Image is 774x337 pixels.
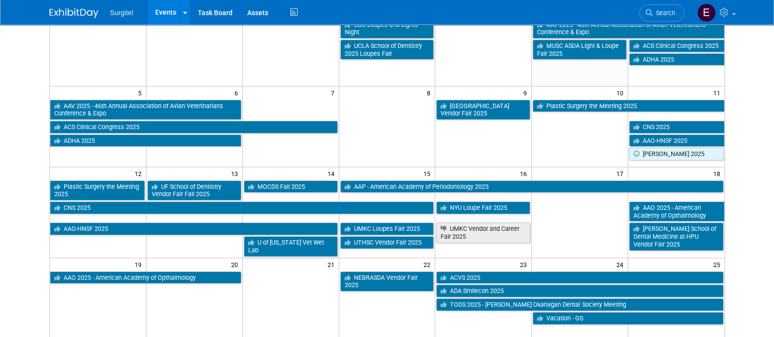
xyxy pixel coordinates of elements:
[629,135,724,147] a: AAO-HNSF 2025
[436,202,530,214] a: NYU Loupe Fair 2025
[340,271,434,292] a: NEBRASDA Vendor Fair 2025
[629,148,723,160] a: [PERSON_NAME] 2025
[436,223,530,243] a: UMKC Vendor and Career Fair 2025
[327,258,339,270] span: 21
[110,9,133,17] span: Surgitel
[653,9,675,17] span: Search
[244,236,338,256] a: U of [US_STATE] Vet Wet Lab
[50,202,434,214] a: CNS 2025
[340,40,434,60] a: UCLA School of Dentistry 2025 Loupes Fair
[629,121,724,134] a: CNS 2025
[234,87,242,99] span: 6
[436,285,723,297] a: ADA Smilecon 2025
[340,180,724,193] a: AAP - American Academy of Periodontology 2025
[50,180,145,201] a: Plastic Surgery the Meeting 2025
[327,167,339,180] span: 14
[519,258,531,270] span: 23
[436,271,723,284] a: ACVS 2025
[230,167,242,180] span: 13
[639,4,684,22] a: Search
[519,167,531,180] span: 16
[230,258,242,270] span: 20
[50,223,338,235] a: AAO-HNSF 2025
[436,298,723,311] a: TODS 2025 - [PERSON_NAME] Okanagan Dental Society Meeting
[533,100,724,112] a: Plastic Surgery the Meeting 2025
[50,135,241,147] a: ADHA 2025
[697,3,716,22] img: Event Coordinator
[137,87,146,99] span: 5
[533,19,724,39] a: AAV 2025 - 46th Annual Association of Avian Veterinarians Conference & Expo
[426,87,435,99] span: 8
[134,167,146,180] span: 12
[712,258,725,270] span: 25
[615,87,628,99] span: 10
[340,236,434,249] a: UTHSC Vendor Fair 2025
[50,121,338,134] a: ACS Clinical Congress 2025
[147,180,241,201] a: UF School of Dentistry Vendor Fair Fall 2025
[629,40,724,52] a: ACS Clinical Congress 2025
[50,100,241,120] a: AAV 2025 - 46th Annual Association of Avian Veterinarians Conference & Expo
[330,87,339,99] span: 7
[615,258,628,270] span: 24
[533,312,723,325] a: Vacation - GS
[436,100,530,120] a: [GEOGRAPHIC_DATA] Vendor Fair 2025
[134,258,146,270] span: 19
[629,53,724,66] a: ADHA 2025
[49,8,98,18] img: ExhibitDay
[422,167,435,180] span: 15
[340,223,434,235] a: UMKC Loupes Fair 2025
[50,271,241,284] a: AAO 2025 - American Academy of Opthalmology
[533,40,627,60] a: MUSC ASDA Light & Loupe Fair 2025
[629,202,724,222] a: AAO 2025 - American Academy of Opthalmology
[340,19,434,39] a: UBC Loupes and Lights Night
[712,167,725,180] span: 18
[422,258,435,270] span: 22
[244,180,338,193] a: MOCDS Fall 2025
[615,167,628,180] span: 17
[712,87,725,99] span: 11
[629,223,723,250] a: [PERSON_NAME] School of Dental Medicine at HPU Vendor Fair 2025
[522,87,531,99] span: 9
